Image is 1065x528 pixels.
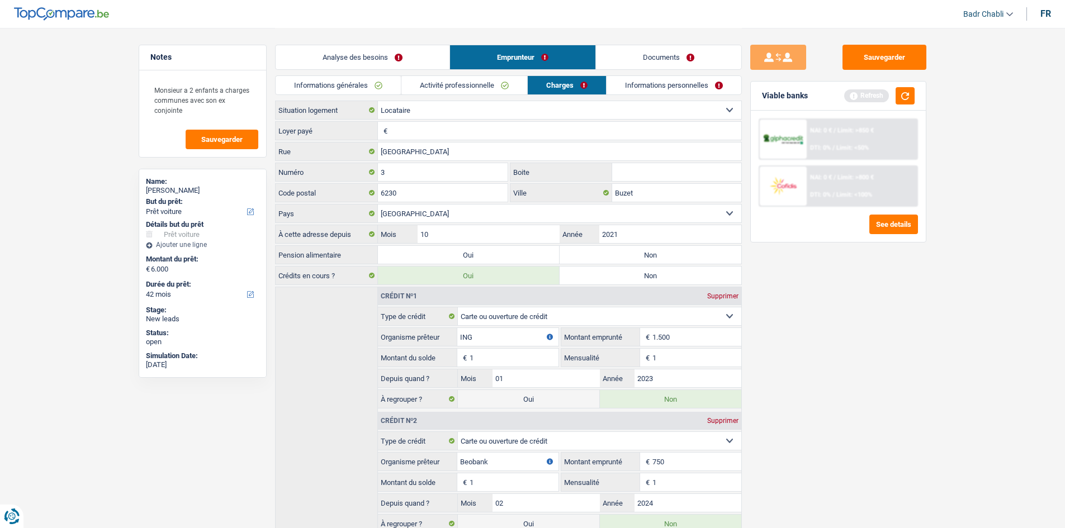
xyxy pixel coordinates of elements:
[954,5,1013,23] a: Badr Chabli
[276,184,378,202] label: Code postal
[640,473,652,491] span: €
[560,225,599,243] label: Année
[146,241,259,249] div: Ajouter une ligne
[607,76,741,94] a: Informations personnelles
[378,369,458,387] label: Depuis quand ?
[599,225,741,243] input: AAAA
[378,349,457,367] label: Montant du solde
[378,328,457,346] label: Organisme prêteur
[600,369,635,387] label: Année
[836,191,872,198] span: Limit: <100%
[146,337,259,346] div: open
[378,453,457,470] label: Organisme prêteur
[640,349,652,367] span: €
[810,174,832,181] span: NAI: 0 €
[378,267,560,284] label: Oui
[276,45,449,69] a: Analyse des besoins
[596,45,741,69] a: Documents
[276,225,378,243] label: À cette adresse depuis
[810,191,831,198] span: DTI: 0%
[146,329,259,337] div: Status:
[528,76,606,94] a: Charges
[493,369,599,387] input: MM
[561,349,641,367] label: Mensualité
[146,255,257,264] label: Montant du prêt:
[763,175,804,196] img: Cofidis
[150,53,255,62] h5: Notes
[762,91,808,101] div: Viable banks
[510,163,612,181] label: Boite
[146,186,259,195] div: [PERSON_NAME]
[146,265,150,274] span: €
[963,9,1004,19] span: Badr Chabli
[810,127,832,134] span: NAI: 0 €
[834,127,836,134] span: /
[836,144,869,151] span: Limit: <50%
[493,494,599,512] input: MM
[276,267,378,284] label: Crédits en cours ?
[146,306,259,315] div: Stage:
[276,204,378,222] label: Pays
[378,494,458,512] label: Depuis quand ?
[704,293,741,299] div: Supprimer
[378,390,458,408] label: À regrouper ?
[640,328,652,346] span: €
[146,177,259,186] div: Name:
[510,184,612,202] label: Ville
[560,267,741,284] label: Non
[401,76,527,94] a: Activité professionnelle
[640,453,652,470] span: €
[457,349,470,367] span: €
[869,215,918,234] button: See details
[832,191,835,198] span: /
[276,163,378,181] label: Numéro
[458,494,493,512] label: Mois
[600,390,741,408] label: Non
[14,7,109,21] img: TopCompare Logo
[832,144,835,151] span: /
[635,369,741,387] input: AAAA
[378,293,420,299] div: Crédit nº1
[378,417,420,424] div: Crédit nº2
[146,360,259,369] div: [DATE]
[844,89,889,102] div: Refresh
[201,136,243,143] span: Sauvegarder
[810,144,831,151] span: DTI: 0%
[704,417,741,424] div: Supprimer
[561,473,641,491] label: Mensualité
[458,390,599,408] label: Oui
[834,174,836,181] span: /
[276,246,378,264] label: Pension alimentaire
[458,369,493,387] label: Mois
[1040,8,1051,19] div: fr
[837,127,874,134] span: Limit: >850 €
[276,76,401,94] a: Informations générales
[276,101,378,119] label: Situation logement
[635,494,741,512] input: AAAA
[378,225,418,243] label: Mois
[146,315,259,324] div: New leads
[837,174,874,181] span: Limit: >800 €
[146,197,257,206] label: But du prêt:
[561,453,641,470] label: Montant emprunté
[378,473,457,491] label: Montant du solde
[418,225,559,243] input: MM
[560,246,741,264] label: Non
[276,142,378,160] label: Rue
[146,280,257,289] label: Durée du prêt:
[842,45,926,70] button: Sauvegarder
[378,122,390,140] span: €
[561,328,641,346] label: Montant emprunté
[450,45,595,69] a: Emprunteur
[457,473,470,491] span: €
[186,130,258,149] button: Sauvegarder
[378,432,458,450] label: Type de crédit
[276,122,378,140] label: Loyer payé
[763,133,804,146] img: AlphaCredit
[378,307,458,325] label: Type de crédit
[600,494,635,512] label: Année
[146,220,259,229] div: Détails but du prêt
[378,246,560,264] label: Oui
[146,351,259,360] div: Simulation Date:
